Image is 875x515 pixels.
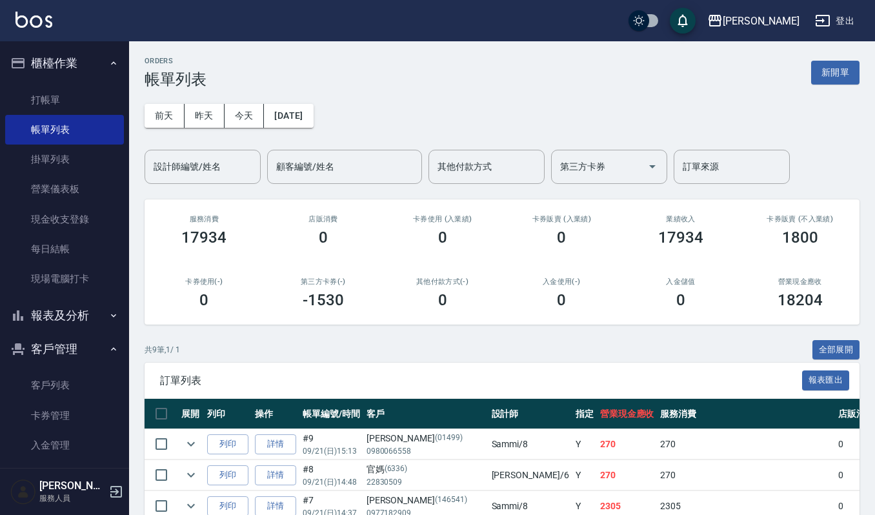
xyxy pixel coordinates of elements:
[145,344,180,356] p: 共 9 筆, 1 / 1
[181,465,201,485] button: expand row
[264,104,313,128] button: [DATE]
[637,215,725,223] h2: 業績收入
[5,205,124,234] a: 現金收支登錄
[5,264,124,294] a: 現場電腦打卡
[557,228,566,247] h3: 0
[811,66,860,78] a: 新開單
[572,429,597,459] td: Y
[756,278,844,286] h2: 營業現金應收
[435,494,467,507] p: (146541)
[255,434,296,454] a: 詳情
[398,278,487,286] h2: 其他付款方式(-)
[207,434,248,454] button: 列印
[488,429,572,459] td: Sammi /8
[802,374,850,386] a: 報表匯出
[658,228,703,247] h3: 17934
[657,460,835,490] td: 270
[367,476,485,488] p: 22830509
[5,401,124,430] a: 卡券管理
[299,399,363,429] th: 帳單編號/時間
[657,429,835,459] td: 270
[438,291,447,309] h3: 0
[145,104,185,128] button: 前天
[488,399,572,429] th: 設計師
[363,399,488,429] th: 客戶
[367,445,485,457] p: 0980066558
[204,399,252,429] th: 列印
[5,115,124,145] a: 帳單列表
[279,215,368,223] h2: 店販消費
[5,46,124,80] button: 櫃檯作業
[367,432,485,445] div: [PERSON_NAME]
[810,9,860,33] button: 登出
[199,291,208,309] h3: 0
[756,215,844,223] h2: 卡券販賣 (不入業績)
[181,228,226,247] h3: 17934
[225,104,265,128] button: 今天
[5,370,124,400] a: 客戶列表
[299,429,363,459] td: #9
[160,278,248,286] h2: 卡券使用(-)
[5,234,124,264] a: 每日結帳
[319,228,328,247] h3: 0
[10,479,36,505] img: Person
[518,278,606,286] h2: 入金使用(-)
[15,12,52,28] img: Logo
[178,399,204,429] th: 展開
[572,399,597,429] th: 指定
[597,429,658,459] td: 270
[778,291,823,309] h3: 18204
[572,460,597,490] td: Y
[802,370,850,390] button: 報表匯出
[385,463,408,476] p: (6336)
[145,57,206,65] h2: ORDERS
[279,278,368,286] h2: 第三方卡券(-)
[303,445,360,457] p: 09/21 (日) 15:13
[5,145,124,174] a: 掛單列表
[518,215,606,223] h2: 卡券販賣 (入業績)
[782,228,818,247] h3: 1800
[181,434,201,454] button: expand row
[597,399,658,429] th: 營業現金應收
[160,374,802,387] span: 訂單列表
[5,85,124,115] a: 打帳單
[435,432,463,445] p: (01499)
[5,332,124,366] button: 客戶管理
[39,480,105,492] h5: [PERSON_NAME]
[145,70,206,88] h3: 帳單列表
[642,156,663,177] button: Open
[303,476,360,488] p: 09/21 (日) 14:48
[812,340,860,360] button: 全部展開
[488,460,572,490] td: [PERSON_NAME] /6
[160,215,248,223] h3: 服務消費
[185,104,225,128] button: 昨天
[39,492,105,504] p: 服務人員
[597,460,658,490] td: 270
[367,463,485,476] div: 官媽
[637,278,725,286] h2: 入金儲值
[252,399,299,429] th: 操作
[367,494,485,507] div: [PERSON_NAME]
[811,61,860,85] button: 新開單
[303,291,344,309] h3: -1530
[702,8,805,34] button: [PERSON_NAME]
[5,430,124,460] a: 入金管理
[723,13,800,29] div: [PERSON_NAME]
[670,8,696,34] button: save
[255,465,296,485] a: 詳情
[557,291,566,309] h3: 0
[299,460,363,490] td: #8
[676,291,685,309] h3: 0
[5,174,124,204] a: 營業儀表板
[207,465,248,485] button: 列印
[398,215,487,223] h2: 卡券使用 (入業績)
[438,228,447,247] h3: 0
[5,299,124,332] button: 報表及分析
[657,399,835,429] th: 服務消費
